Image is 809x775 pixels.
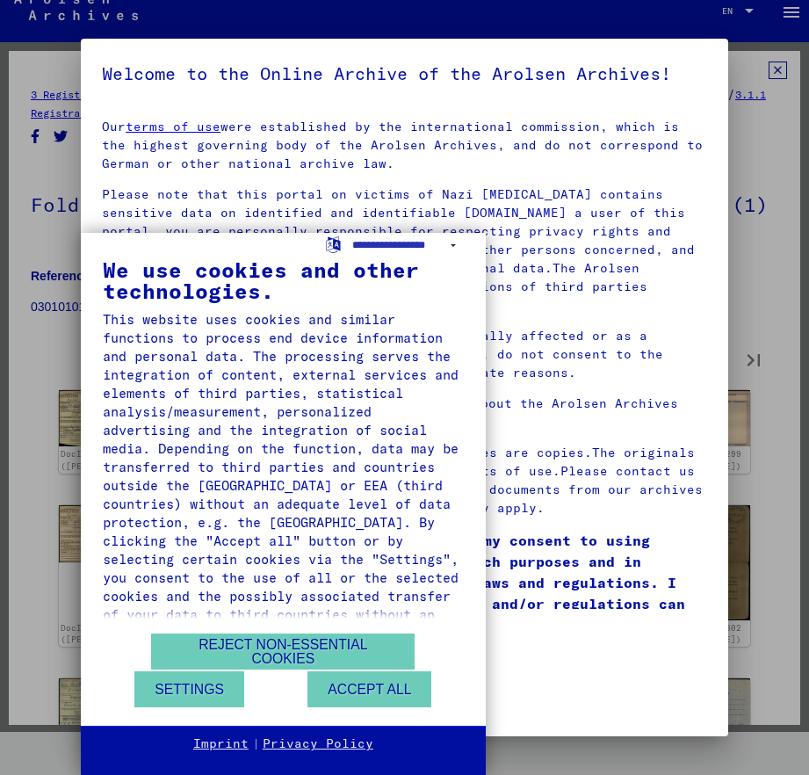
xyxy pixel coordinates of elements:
a: Imprint [193,735,249,753]
div: This website uses cookies and similar functions to process end device information and personal da... [103,310,464,642]
a: Privacy Policy [263,735,373,753]
button: Settings [134,671,244,707]
div: We use cookies and other technologies. [103,259,464,301]
button: Accept all [307,671,431,707]
button: Reject non-essential cookies [151,634,415,670]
